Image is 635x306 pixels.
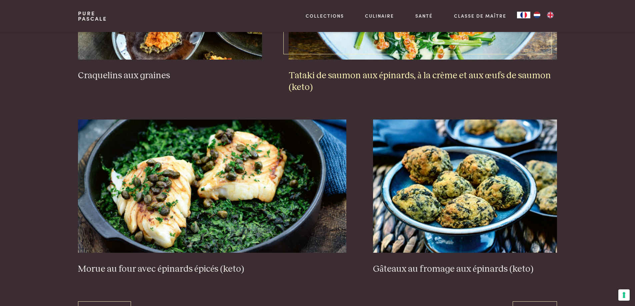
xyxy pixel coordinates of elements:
[289,70,557,93] h3: Tataki de saumon aux épinards, à la crème et aux œufs de saumon (keto)
[78,120,346,275] a: Morue au four avec épinards épicés (keto) Morue au four avec épinards épicés (keto)
[78,11,107,21] a: PurePascale
[517,12,530,18] a: FR
[373,120,557,275] a: Gâteaux au fromage aux épinards (keto) Gâteaux au fromage aux épinards (keto)
[365,12,394,19] a: Culinaire
[454,12,506,19] a: Classe de maître
[517,12,557,18] aside: Language selected: Français
[78,120,346,253] img: Morue au four avec épinards épicés (keto)
[373,263,557,275] h3: Gâteaux au fromage aux épinards (keto)
[373,120,557,253] img: Gâteaux au fromage aux épinards (keto)
[530,12,544,18] a: NL
[618,289,630,301] button: Vos préférences en matière de consentement pour les technologies de suivi
[530,12,557,18] ul: Language list
[78,263,346,275] h3: Morue au four avec épinards épicés (keto)
[544,12,557,18] a: EN
[78,70,262,82] h3: Craquelins aux graines
[517,12,530,18] div: Language
[415,12,433,19] a: Santé
[306,12,344,19] a: Collections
